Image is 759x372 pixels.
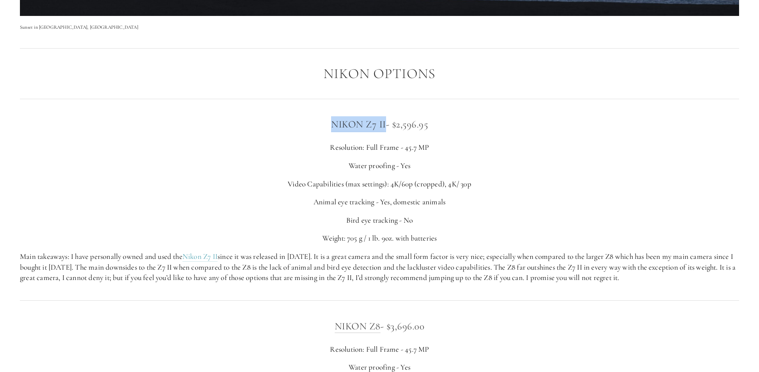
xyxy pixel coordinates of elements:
[331,118,386,131] a: Nikon Z7 II
[20,179,739,190] p: Video Capabilities (max settings): 4K/60p (cropped), 4K/ 30p
[20,161,739,171] p: Water proofing - Yes
[20,251,739,283] p: Main takeaways: I have personally owned and used the since it was released in [DATE]. It is a gre...
[335,320,380,333] a: NIKON Z8
[182,252,218,262] a: Nikon Z7 II
[20,116,739,132] h3: - $2,596.95
[20,215,739,226] p: Bird eye tracking - No
[20,197,739,208] p: Animal eye tracking - Yes, domestic animals
[20,23,739,31] p: Sunset in [GEOGRAPHIC_DATA], [GEOGRAPHIC_DATA]
[20,318,739,334] h3: - $3,696.00
[20,66,739,82] h2: Nikon Options
[20,344,739,355] p: Resolution: Full Frame - 45.7 MP
[20,142,739,153] p: Resolution: Full Frame - 45.7 MP
[20,233,739,244] p: Weight: 705 g / 1 lb. 9oz. with batteries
